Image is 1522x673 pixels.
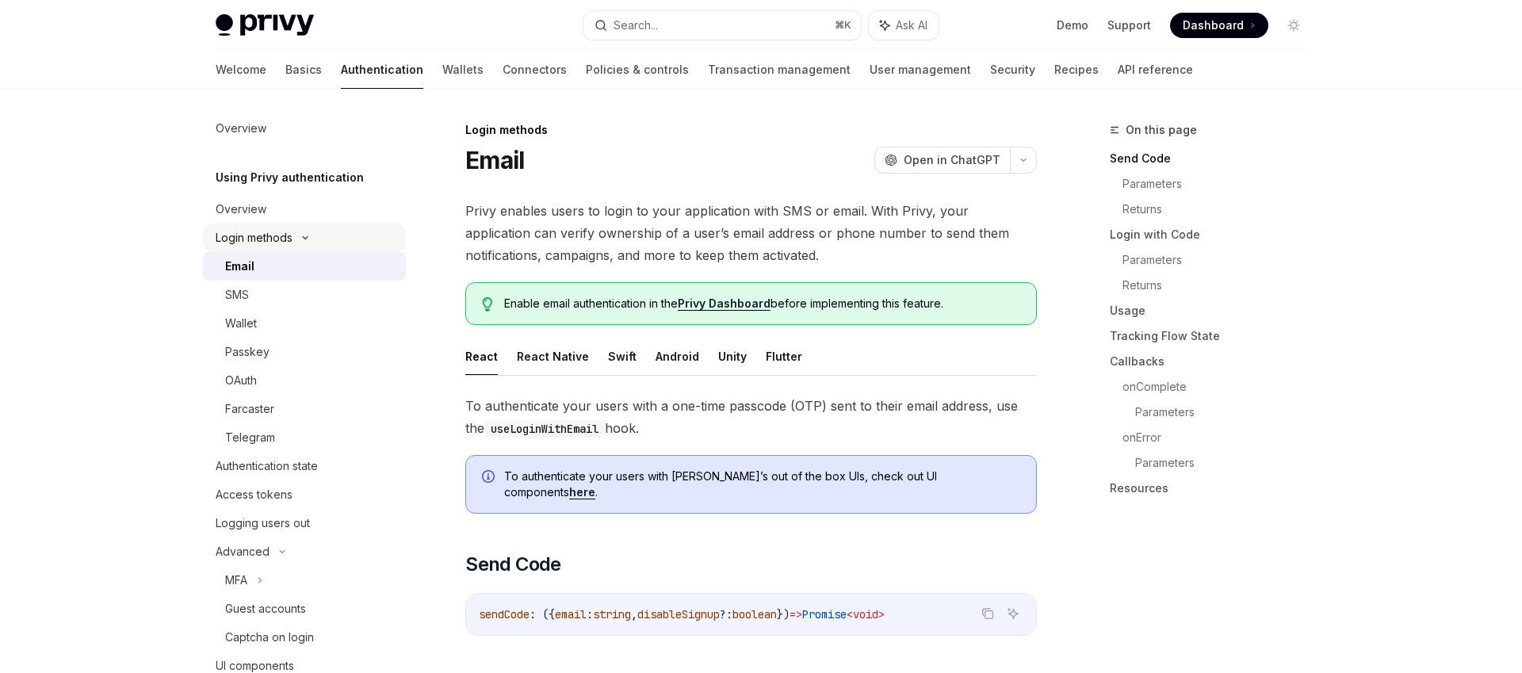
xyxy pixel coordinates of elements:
[482,297,493,312] svg: Tip
[216,228,293,247] div: Login methods
[203,281,406,309] a: SMS
[203,195,406,224] a: Overview
[847,607,853,621] span: <
[835,19,851,32] span: ⌘ K
[1118,51,1193,89] a: API reference
[1170,13,1268,38] a: Dashboard
[1122,247,1319,273] a: Parameters
[1122,374,1319,400] a: onComplete
[225,314,257,333] div: Wallet
[225,599,306,618] div: Guest accounts
[225,371,257,390] div: OAuth
[482,470,498,486] svg: Info
[225,571,247,590] div: MFA
[1122,425,1319,450] a: onError
[583,11,861,40] button: Search...⌘K
[637,607,720,621] span: disableSignup
[569,485,595,499] a: here
[874,147,1010,174] button: Open in ChatGPT
[1110,298,1319,323] a: Usage
[225,342,270,361] div: Passkey
[1107,17,1151,33] a: Support
[586,51,689,89] a: Policies & controls
[1281,13,1306,38] button: Toggle dark mode
[203,452,406,480] a: Authentication state
[216,14,314,36] img: light logo
[608,338,637,375] button: Swift
[203,338,406,366] a: Passkey
[503,51,567,89] a: Connectors
[216,514,310,533] div: Logging users out
[1126,120,1197,140] span: On this page
[720,607,732,621] span: ?:
[517,338,589,375] button: React Native
[1122,171,1319,197] a: Parameters
[870,51,971,89] a: User management
[1110,476,1319,501] a: Resources
[216,457,318,476] div: Authentication state
[904,152,1000,168] span: Open in ChatGPT
[593,607,631,621] span: string
[465,395,1037,439] span: To authenticate your users with a one-time passcode (OTP) sent to their email address, use the hook.
[465,146,524,174] h1: Email
[656,338,699,375] button: Android
[341,51,423,89] a: Authentication
[504,468,1020,500] span: To authenticate your users with [PERSON_NAME]’s out of the box UIs, check out UI components .
[225,400,274,419] div: Farcaster
[203,423,406,452] a: Telegram
[1183,17,1244,33] span: Dashboard
[1122,197,1319,222] a: Returns
[878,607,885,621] span: >
[614,16,658,35] div: Search...
[225,428,275,447] div: Telegram
[504,296,1020,312] span: Enable email authentication in the before implementing this feature.
[1122,273,1319,298] a: Returns
[1110,146,1319,171] a: Send Code
[216,200,266,219] div: Overview
[896,17,927,33] span: Ask AI
[802,607,847,621] span: Promise
[225,628,314,647] div: Captcha on login
[203,395,406,423] a: Farcaster
[869,11,939,40] button: Ask AI
[1135,450,1319,476] a: Parameters
[203,366,406,395] a: OAuth
[203,623,406,652] a: Captcha on login
[203,252,406,281] a: Email
[1135,400,1319,425] a: Parameters
[484,420,605,438] code: useLoginWithEmail
[479,607,530,621] span: sendCode
[790,607,802,621] span: =>
[216,51,266,89] a: Welcome
[1054,51,1099,89] a: Recipes
[853,607,878,621] span: void
[718,338,747,375] button: Unity
[708,51,851,89] a: Transaction management
[465,122,1037,138] div: Login methods
[1110,349,1319,374] a: Callbacks
[631,607,637,621] span: ,
[977,603,998,624] button: Copy the contents from the code block
[732,607,777,621] span: boolean
[442,51,484,89] a: Wallets
[530,607,555,621] span: : ({
[203,509,406,537] a: Logging users out
[203,480,406,509] a: Access tokens
[678,296,771,311] a: Privy Dashboard
[216,542,270,561] div: Advanced
[216,485,293,504] div: Access tokens
[225,285,249,304] div: SMS
[465,200,1037,266] span: Privy enables users to login to your application with SMS or email. With Privy, your application ...
[990,51,1035,89] a: Security
[587,607,593,621] span: :
[1110,222,1319,247] a: Login with Code
[555,607,587,621] span: email
[203,114,406,143] a: Overview
[216,168,364,187] h5: Using Privy authentication
[225,257,254,276] div: Email
[465,552,561,577] span: Send Code
[216,119,266,138] div: Overview
[203,595,406,623] a: Guest accounts
[1057,17,1088,33] a: Demo
[203,309,406,338] a: Wallet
